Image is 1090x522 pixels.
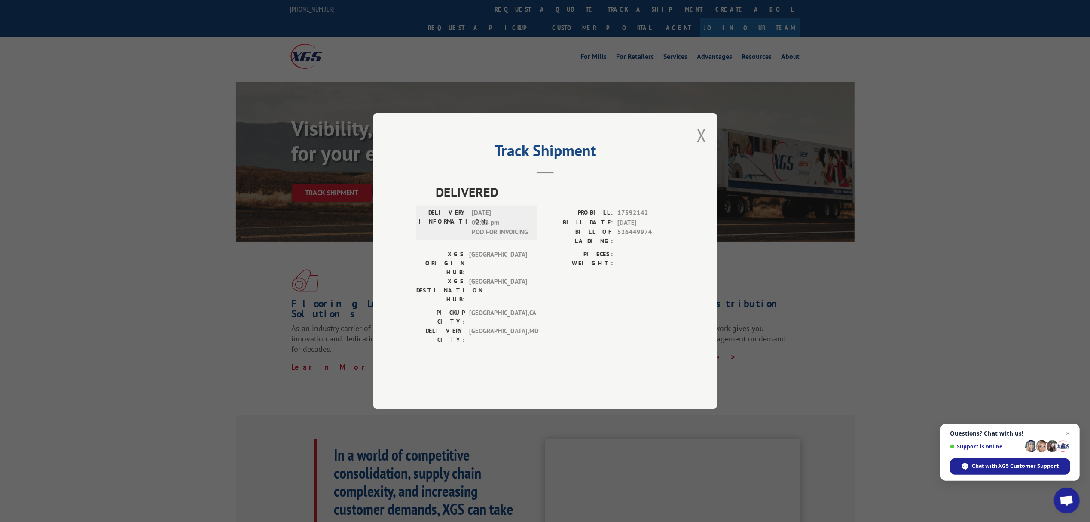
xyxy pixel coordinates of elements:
[545,227,613,246] label: BILL OF LADING:
[416,250,465,277] label: XGS ORIGIN HUB:
[419,208,467,237] label: DELIVERY INFORMATION:
[545,208,613,218] label: PROBILL:
[950,430,1070,437] span: Questions? Chat with us!
[545,250,613,259] label: PIECES:
[472,208,530,237] span: [DATE] 02:13 pm POD FOR INVOICING
[416,326,465,344] label: DELIVERY CITY:
[469,308,527,326] span: [GEOGRAPHIC_DATA] , CA
[436,182,674,202] span: DELIVERED
[469,326,527,344] span: [GEOGRAPHIC_DATA] , MD
[545,218,613,228] label: BILL DATE:
[617,227,674,246] span: 526449974
[972,462,1059,470] span: Chat with XGS Customer Support
[416,144,674,161] h2: Track Shipment
[469,277,527,304] span: [GEOGRAPHIC_DATA]
[950,458,1070,475] div: Chat with XGS Customer Support
[416,308,465,326] label: PICKUP CITY:
[469,250,527,277] span: [GEOGRAPHIC_DATA]
[545,259,613,268] label: WEIGHT:
[617,218,674,228] span: [DATE]
[697,124,706,147] button: Close modal
[1054,488,1080,513] div: Open chat
[416,277,465,304] label: XGS DESTINATION HUB:
[950,443,1022,450] span: Support is online
[617,208,674,218] span: 17592142
[1063,428,1073,439] span: Close chat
